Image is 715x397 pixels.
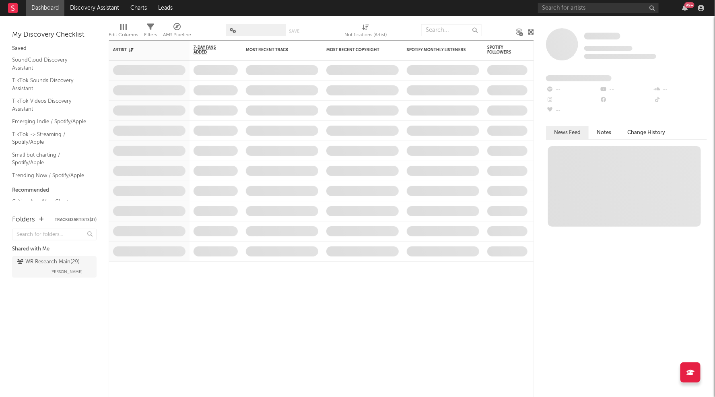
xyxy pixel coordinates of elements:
input: Search... [421,24,482,36]
span: Some Artist [584,33,620,39]
span: 7-Day Fans Added [194,45,226,55]
div: Shared with Me [12,244,97,254]
div: A&R Pipeline [163,30,191,40]
div: Most Recent Track [246,48,306,52]
div: Most Recent Copyright [326,48,387,52]
div: My Discovery Checklist [12,30,97,40]
div: Filters [144,30,157,40]
div: Recommended [12,186,97,195]
div: Spotify Monthly Listeners [407,48,467,52]
div: -- [653,85,707,95]
a: TikTok Sounds Discovery Assistant [12,76,89,93]
span: Fans Added by Platform [546,75,612,81]
a: WR Research Main(29)[PERSON_NAME] [12,256,97,278]
div: WR Research Main ( 29 ) [17,257,80,267]
div: -- [546,95,600,105]
div: Filters [144,20,157,43]
div: -- [600,95,653,105]
div: Saved [12,44,97,54]
a: Trending Now / Spotify/Apple [12,171,89,180]
span: 0 fans last week [584,54,656,59]
span: [PERSON_NAME] [50,267,82,277]
div: -- [653,95,707,105]
button: Change History [619,126,673,139]
a: SoundCloud Discovery Assistant [12,56,89,72]
div: -- [600,85,653,95]
button: Notes [589,126,619,139]
a: TikTok -> Streaming / Spotify/Apple [12,130,89,147]
div: 99 + [684,2,694,8]
a: Some Artist [584,32,620,40]
div: Spotify Followers [487,45,515,55]
input: Search for artists [538,3,659,13]
button: News Feed [546,126,589,139]
div: Notifications (Artist) [345,30,387,40]
div: A&R Pipeline [163,20,191,43]
div: Folders [12,215,35,225]
div: Notifications (Artist) [345,20,387,43]
a: Emerging Indie / Spotify/Apple [12,117,89,126]
span: Tracking Since: [DATE] [584,46,633,51]
div: Edit Columns [109,20,138,43]
div: Artist [113,48,173,52]
div: Edit Columns [109,30,138,40]
div: -- [546,105,600,116]
button: 99+ [682,5,688,11]
button: Tracked Artists(37) [55,218,97,222]
button: Save [289,29,299,33]
a: TikTok Videos Discovery Assistant [12,97,89,113]
div: -- [546,85,600,95]
a: Critical Algo/Viral Chart [12,197,89,206]
a: Small but charting / Spotify/Apple [12,151,89,167]
input: Search for folders... [12,229,97,240]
